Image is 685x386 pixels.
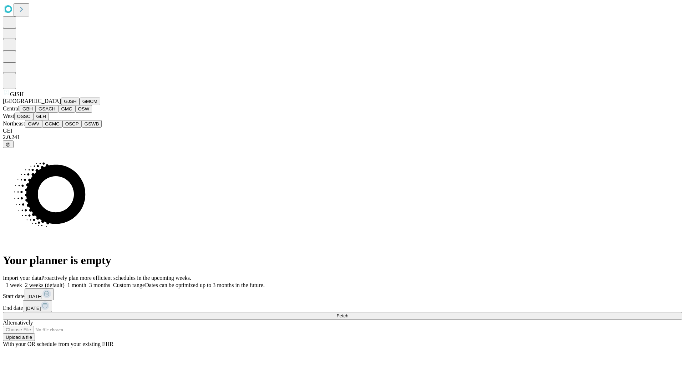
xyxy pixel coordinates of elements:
[3,333,35,341] button: Upload a file
[3,128,682,134] div: GEI
[36,105,58,113] button: GSACH
[3,98,61,104] span: [GEOGRAPHIC_DATA]
[25,288,54,300] button: [DATE]
[3,288,682,300] div: Start date
[41,275,191,281] span: Proactively plan more efficient schedules in the upcoming weeks.
[113,282,145,288] span: Custom range
[25,282,65,288] span: 2 weeks (default)
[14,113,34,120] button: OSSC
[61,98,80,105] button: GJSH
[10,91,24,97] span: GJSH
[3,312,682,320] button: Fetch
[82,120,102,128] button: GSWB
[3,254,682,267] h1: Your planner is empty
[58,105,75,113] button: GMC
[23,300,52,312] button: [DATE]
[3,341,113,347] span: With your OR schedule from your existing EHR
[67,282,86,288] span: 1 month
[27,294,42,299] span: [DATE]
[25,120,42,128] button: GWV
[336,313,348,318] span: Fetch
[75,105,92,113] button: OSW
[80,98,100,105] button: GMCM
[3,134,682,140] div: 2.0.241
[62,120,82,128] button: OSCP
[33,113,49,120] button: GLH
[6,142,11,147] span: @
[6,282,22,288] span: 1 week
[3,140,14,148] button: @
[3,105,20,112] span: Central
[3,300,682,312] div: End date
[89,282,110,288] span: 3 months
[26,306,41,311] span: [DATE]
[3,113,14,119] span: West
[3,120,25,127] span: Northeast
[42,120,62,128] button: GCMC
[3,320,33,326] span: Alternatively
[3,275,41,281] span: Import your data
[145,282,264,288] span: Dates can be optimized up to 3 months in the future.
[20,105,36,113] button: GBH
